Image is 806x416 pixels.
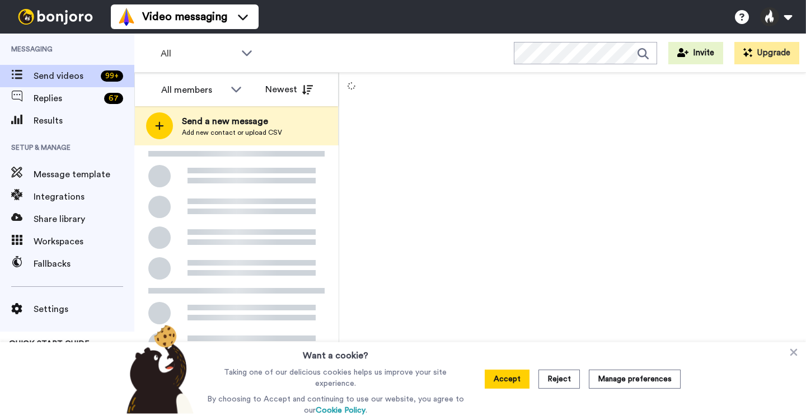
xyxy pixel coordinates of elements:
span: Settings [34,302,134,316]
span: Send a new message [182,115,282,128]
span: Message template [34,168,134,181]
h3: Want a cookie? [303,342,368,362]
button: Manage preferences [589,370,681,389]
span: Send videos [34,69,96,83]
button: Upgrade [734,42,799,64]
div: All members [161,83,225,97]
a: Cookie Policy [316,406,365,414]
p: By choosing to Accept and continuing to use our website, you agree to our . [204,394,467,416]
span: Fallbacks [34,257,134,271]
span: Integrations [34,190,134,204]
span: Workspaces [34,235,134,248]
div: 99 + [101,70,123,82]
span: QUICK START GUIDE [9,340,90,348]
button: Reject [538,370,580,389]
div: 67 [104,93,123,104]
img: bj-logo-header-white.svg [13,9,97,25]
p: Taking one of our delicious cookies helps us improve your site experience. [204,367,467,389]
span: Results [34,114,134,127]
button: Accept [485,370,529,389]
img: vm-color.svg [118,8,135,26]
button: Newest [257,78,321,101]
span: All [161,47,236,60]
span: Video messaging [142,9,227,25]
span: Replies [34,92,100,105]
img: bear-with-cookie.png [116,324,199,414]
button: Invite [668,42,723,64]
span: Add new contact or upload CSV [182,128,282,137]
span: Share library [34,212,134,226]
